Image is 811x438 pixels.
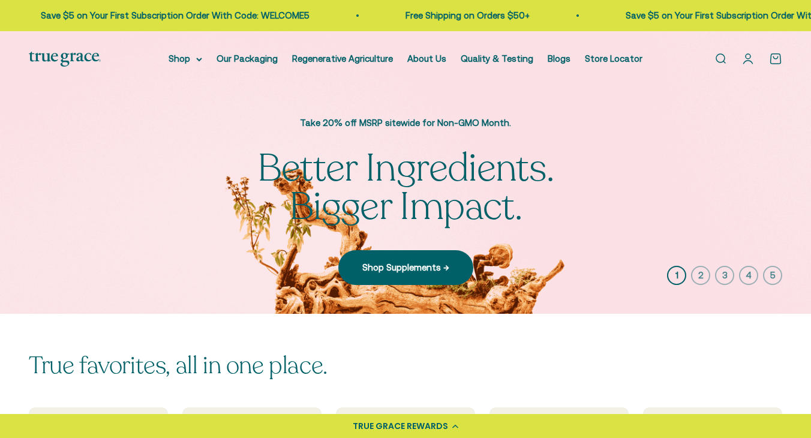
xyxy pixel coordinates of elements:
a: Regenerative Agriculture [292,53,393,64]
div: TRUE GRACE REWARDS [353,420,448,433]
button: 1 [667,266,686,285]
split-lines: True favorites, all in one place. [29,349,328,382]
button: 4 [739,266,758,285]
button: 5 [763,266,782,285]
split-lines: Better Ingredients. Bigger Impact. [257,142,554,233]
button: 3 [715,266,734,285]
a: Shop Supplements → [338,250,473,285]
a: Free Shipping on Orders $50+ [404,10,528,20]
summary: Shop [169,52,202,66]
button: 2 [691,266,710,285]
a: About Us [407,53,446,64]
a: Store Locator [585,53,642,64]
a: Quality & Testing [461,53,533,64]
p: Take 20% off MSRP sitewide for Non-GMO Month. [208,116,603,130]
p: Save $5 on Your First Subscription Order With Code: WELCOME5 [40,8,308,23]
a: Our Packaging [217,53,278,64]
a: Blogs [548,53,570,64]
